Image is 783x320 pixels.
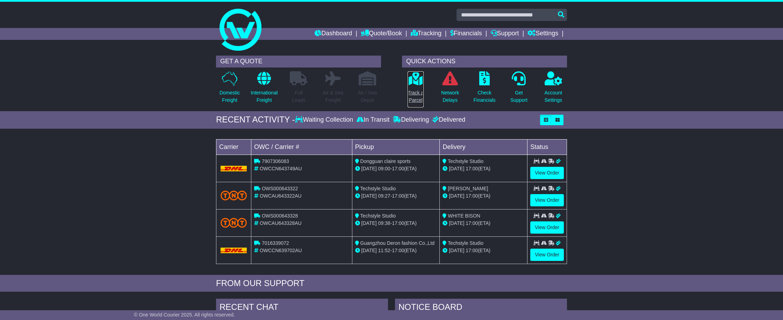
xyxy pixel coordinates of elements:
[449,220,464,226] span: [DATE]
[392,193,404,199] span: 17:00
[448,213,480,219] span: WHITE BISON
[530,221,564,234] a: View Order
[449,193,464,199] span: [DATE]
[466,193,478,199] span: 17:00
[391,116,431,124] div: Delivering
[449,166,464,171] span: [DATE]
[221,166,247,171] img: DHL.png
[361,28,402,40] a: Quote/Book
[216,299,388,318] div: RECENT CHAT
[262,186,298,191] span: OWS000643322
[378,248,390,253] span: 11:52
[221,191,247,200] img: TNT_Domestic.png
[527,139,567,155] td: Status
[450,28,482,40] a: Financials
[262,158,289,164] span: 7907306083
[449,248,464,253] span: [DATE]
[216,278,567,289] div: FROM OUR SUPPORT
[443,247,524,254] div: (ETA)
[361,193,377,199] span: [DATE]
[473,71,496,108] a: CheckFinancials
[530,249,564,261] a: View Order
[378,166,390,171] span: 09:00
[491,28,519,40] a: Support
[466,220,478,226] span: 17:00
[466,166,478,171] span: 17:00
[295,116,355,124] div: Waiting Collection
[251,139,352,155] td: OWC / Carrier #
[378,220,390,226] span: 09:38
[361,220,377,226] span: [DATE]
[221,218,247,227] img: TNT_Domestic.png
[527,28,558,40] a: Settings
[262,240,289,246] span: 7016339072
[355,165,437,172] div: - (ETA)
[360,158,411,164] span: Dongguan claire sports
[448,158,483,164] span: Techstyle Studio
[402,56,567,67] div: QUICK ACTIONS
[262,213,298,219] span: OWS000643328
[260,166,302,171] span: OWCCN643749AU
[510,89,527,104] p: Get Support
[260,248,302,253] span: OWCCN639702AU
[361,248,377,253] span: [DATE]
[216,115,295,125] div: RECENT ACTIVITY -
[474,89,496,104] p: Check Financials
[361,166,377,171] span: [DATE]
[395,299,567,318] div: NOTICE BOARD
[443,220,524,227] div: (ETA)
[448,186,488,191] span: [PERSON_NAME]
[323,89,343,104] p: Air & Sea Freight
[216,56,381,67] div: GET A QUOTE
[355,247,437,254] div: - (ETA)
[448,240,483,246] span: Techstyle Studio
[360,240,434,246] span: Guangzhou Deron fashion Co.,Ltd
[216,139,251,155] td: Carrier
[545,89,562,104] p: Account Settings
[358,89,377,104] p: Air / Sea Depot
[441,89,459,104] p: Network Delays
[290,89,307,104] p: Full Loads
[360,186,396,191] span: Techstyle Studio
[221,248,247,253] img: DHL.png
[443,165,524,172] div: (ETA)
[431,116,465,124] div: Delivered
[134,312,235,318] span: © One World Courier 2025. All rights reserved.
[392,166,404,171] span: 17:00
[251,89,278,104] p: International Freight
[392,248,404,253] span: 17:00
[355,192,437,200] div: - (ETA)
[220,89,240,104] p: Domestic Freight
[530,194,564,206] a: View Order
[440,139,527,155] td: Delivery
[260,193,302,199] span: OWCAU643322AU
[544,71,563,108] a: AccountSettings
[466,248,478,253] span: 17:00
[250,71,278,108] a: InternationalFreight
[219,71,240,108] a: DomesticFreight
[355,220,437,227] div: - (ETA)
[407,71,424,108] a: Track aParcel
[411,28,441,40] a: Tracking
[378,193,390,199] span: 09:27
[355,116,391,124] div: In Transit
[408,89,424,104] p: Track a Parcel
[315,28,352,40] a: Dashboard
[352,139,440,155] td: Pickup
[260,220,302,226] span: OWCAU643328AU
[530,167,564,179] a: View Order
[443,192,524,200] div: (ETA)
[360,213,396,219] span: Techstyle Studio
[392,220,404,226] span: 17:00
[441,71,459,108] a: NetworkDelays
[510,71,528,108] a: GetSupport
